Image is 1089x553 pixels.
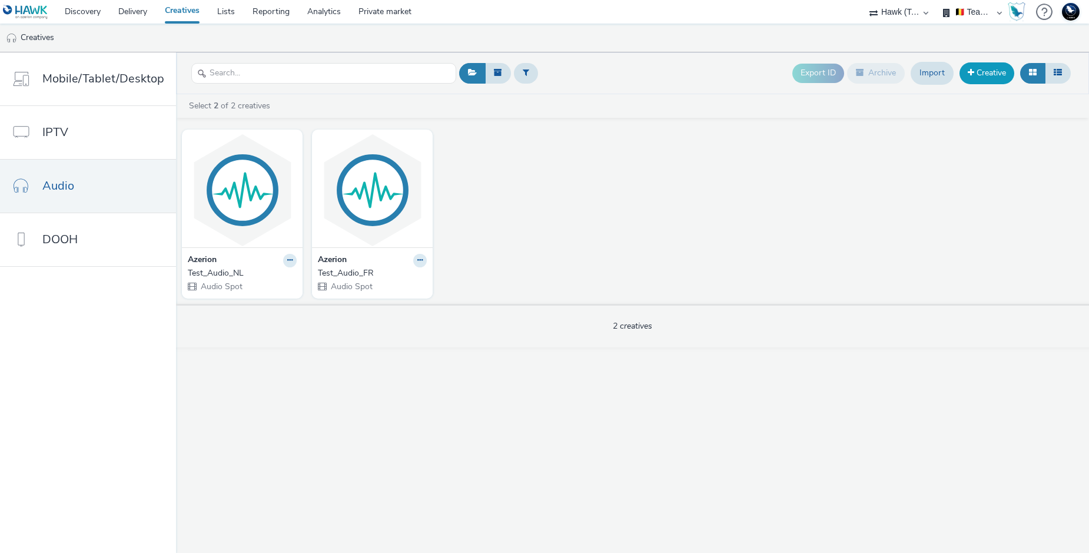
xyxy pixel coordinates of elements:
[3,5,48,19] img: undefined Logo
[1008,2,1025,21] img: Hawk Academy
[6,32,18,44] img: audio
[318,267,427,279] a: Test_Audio_FR
[1045,63,1071,83] button: Table
[1008,2,1030,21] a: Hawk Academy
[613,320,652,332] span: 2 creatives
[959,62,1014,84] a: Creative
[315,133,430,247] img: Test_Audio_FR visual
[42,124,68,141] span: IPTV
[42,231,78,248] span: DOOH
[188,267,297,279] a: Test_Audio_NL
[191,63,456,84] input: Search...
[188,267,292,279] div: Test_Audio_NL
[188,100,275,111] a: Select of 2 creatives
[185,133,300,247] img: Test_Audio_NL visual
[318,254,347,267] strong: Azerion
[330,281,373,292] span: Audio Spot
[214,100,218,111] strong: 2
[318,267,422,279] div: Test_Audio_FR
[1062,3,1080,21] img: Support Hawk
[1020,63,1045,83] button: Grid
[42,177,74,194] span: Audio
[42,70,164,87] span: Mobile/Tablet/Desktop
[911,62,954,84] a: Import
[188,254,217,267] strong: Azerion
[847,63,905,83] button: Archive
[200,281,243,292] span: Audio Spot
[792,64,844,82] button: Export ID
